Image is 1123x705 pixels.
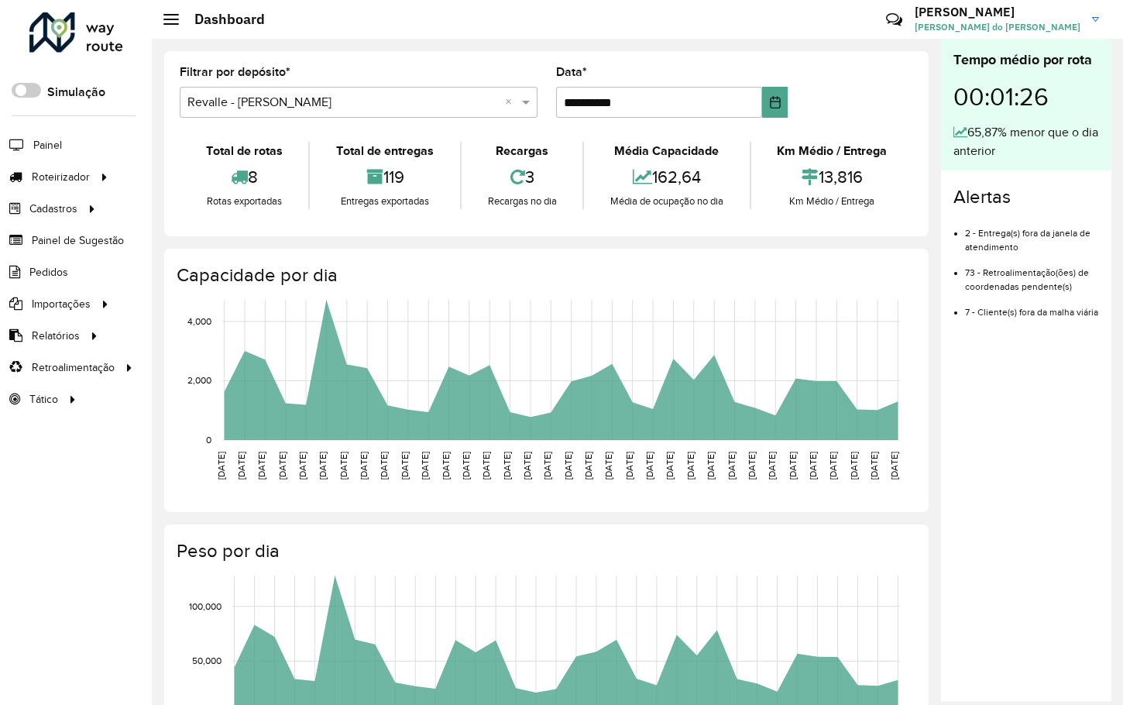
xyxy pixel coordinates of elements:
[441,452,451,480] text: [DATE]
[588,160,745,194] div: 162,64
[47,83,105,101] label: Simulação
[588,194,745,209] div: Média de ocupação no dia
[400,452,410,480] text: [DATE]
[29,391,58,408] span: Tático
[788,452,798,480] text: [DATE]
[318,452,328,480] text: [DATE]
[583,452,593,480] text: [DATE]
[184,160,304,194] div: 8
[953,123,1099,160] div: 65,87% menor que o dia anterior
[828,452,838,480] text: [DATE]
[808,452,818,480] text: [DATE]
[869,452,879,480] text: [DATE]
[889,452,899,480] text: [DATE]
[187,316,211,326] text: 4,000
[877,3,911,36] a: Contato Rápido
[461,452,471,480] text: [DATE]
[624,452,634,480] text: [DATE]
[556,63,587,81] label: Data
[767,452,777,480] text: [DATE]
[465,160,579,194] div: 3
[187,376,211,386] text: 2,000
[314,142,455,160] div: Total de entregas
[965,294,1099,319] li: 7 - Cliente(s) fora da malha viária
[177,540,913,562] h4: Peso por dia
[32,232,124,249] span: Painel de Sugestão
[481,452,491,480] text: [DATE]
[965,215,1099,254] li: 2 - Entrega(s) fora da janela de atendimento
[762,87,788,118] button: Choose Date
[965,254,1099,294] li: 73 - Retroalimentação(ões) de coordenadas pendente(s)
[420,452,430,480] text: [DATE]
[747,452,757,480] text: [DATE]
[180,63,290,81] label: Filtrar por depósito
[706,452,716,480] text: [DATE]
[701,5,863,46] div: Críticas? Dúvidas? Elogios? Sugestões? Entre em contato conosco!
[665,452,675,480] text: [DATE]
[359,452,369,480] text: [DATE]
[189,601,222,611] text: 100,000
[29,264,68,280] span: Pedidos
[603,452,613,480] text: [DATE]
[177,264,913,287] h4: Capacidade por dia
[277,452,287,480] text: [DATE]
[179,11,265,28] h2: Dashboard
[256,452,266,480] text: [DATE]
[644,452,654,480] text: [DATE]
[726,452,737,480] text: [DATE]
[915,20,1080,34] span: [PERSON_NAME] do [PERSON_NAME]
[192,656,222,666] text: 50,000
[755,194,909,209] div: Km Médio / Entrega
[465,142,579,160] div: Recargas
[338,452,349,480] text: [DATE]
[314,160,455,194] div: 119
[314,194,455,209] div: Entregas exportadas
[465,194,579,209] div: Recargas no dia
[32,328,80,344] span: Relatórios
[206,435,211,445] text: 0
[29,201,77,217] span: Cadastros
[685,452,695,480] text: [DATE]
[216,452,226,480] text: [DATE]
[32,359,115,376] span: Retroalimentação
[563,452,573,480] text: [DATE]
[953,50,1099,70] div: Tempo médio por rota
[33,137,62,153] span: Painel
[755,160,909,194] div: 13,816
[379,452,389,480] text: [DATE]
[588,142,745,160] div: Média Capacidade
[505,93,518,112] span: Clear all
[184,194,304,209] div: Rotas exportadas
[32,296,91,312] span: Importações
[184,142,304,160] div: Total de rotas
[502,452,512,480] text: [DATE]
[953,186,1099,208] h4: Alertas
[297,452,307,480] text: [DATE]
[32,169,90,185] span: Roteirizador
[522,452,532,480] text: [DATE]
[849,452,859,480] text: [DATE]
[915,5,1080,19] h3: [PERSON_NAME]
[953,70,1099,123] div: 00:01:26
[542,452,552,480] text: [DATE]
[236,452,246,480] text: [DATE]
[755,142,909,160] div: Km Médio / Entrega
